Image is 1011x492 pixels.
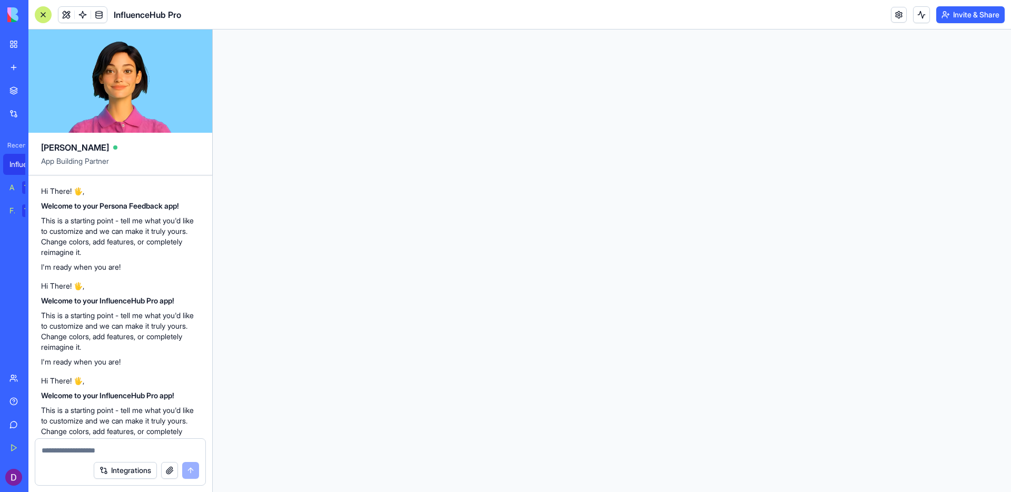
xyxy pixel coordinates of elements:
span: InfluenceHub Pro [114,8,181,21]
p: This is a starting point - tell me what you'd like to customize and we can make it truly yours. C... [41,310,200,352]
strong: Welcome to your Persona Feedback app! [41,201,179,210]
p: Hi There! 🖐️, [41,376,200,386]
span: Recent [3,141,25,150]
button: Invite & Share [936,6,1005,23]
strong: Welcome to your InfluenceHub Pro app! [41,391,174,400]
div: TRY [22,181,39,194]
img: logo [7,7,73,22]
p: Hi There! 🖐️, [41,281,200,291]
div: AI Logo Generator [9,182,15,193]
span: [PERSON_NAME] [41,141,109,154]
p: Hi There! 🖐️, [41,186,200,196]
span: App Building Partner [41,156,200,175]
div: Feedback Form [9,205,15,216]
a: InfluenceHub Pro [3,154,45,175]
div: InfluenceHub Pro [9,159,39,170]
div: TRY [22,204,39,217]
strong: Welcome to your InfluenceHub Pro app! [41,296,174,305]
a: AI Logo GeneratorTRY [3,177,45,198]
p: This is a starting point - tell me what you'd like to customize and we can make it truly yours. C... [41,405,200,447]
p: I'm ready when you are! [41,357,200,367]
img: ACg8ocL5NvOaK806FwoqdO6kA4S11PwWwU2Ul1xbdWc2Q_7idgy3Qw=s96-c [5,469,22,486]
a: Feedback FormTRY [3,200,45,221]
p: I'm ready when you are! [41,262,200,272]
button: Integrations [94,462,157,479]
p: This is a starting point - tell me what you'd like to customize and we can make it truly yours. C... [41,215,200,258]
